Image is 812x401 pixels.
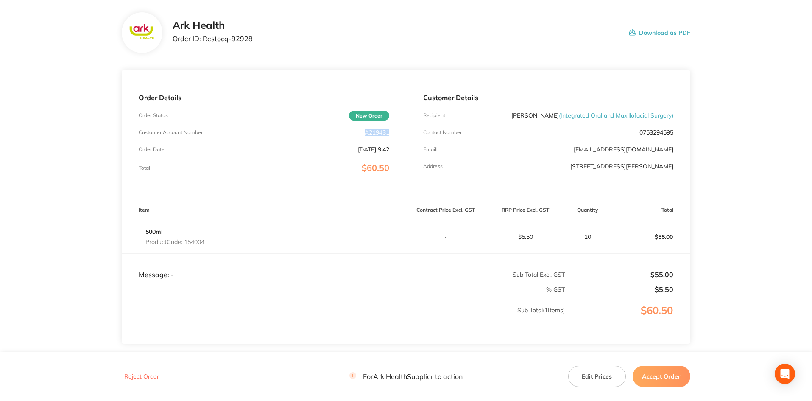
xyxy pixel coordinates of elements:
p: Customer Account Number [139,129,203,135]
p: Sub Total Excl. GST [407,271,565,278]
p: Order Status [139,112,168,118]
button: Reject Order [122,373,162,381]
p: Order Details [139,94,389,101]
p: [STREET_ADDRESS][PERSON_NAME] [570,163,673,170]
th: Total [611,200,690,220]
p: $60.50 [566,305,690,334]
p: Total [139,165,150,171]
button: Download as PDF [629,20,690,46]
p: Order ID: Restocq- 92928 [173,35,253,42]
p: Sub Total ( 1 Items) [122,307,565,331]
p: Recipient [423,112,445,118]
p: % GST [122,286,565,293]
p: Product Code: 154004 [145,238,204,245]
th: Quantity [565,200,611,220]
span: $60.50 [362,163,389,173]
div: Open Intercom Messenger [775,364,795,384]
p: Emaill [423,146,438,152]
h2: Ark Health [173,20,253,31]
p: $5.50 [566,286,673,293]
p: [DATE] 9:42 [358,146,389,153]
p: 0753294595 [639,129,673,136]
p: Order Date [139,146,165,152]
th: Item [122,200,406,220]
p: [PERSON_NAME] [511,112,673,119]
p: Contact Number [423,129,462,135]
p: $55.00 [566,271,673,278]
p: For Ark Health Supplier to action [349,373,463,381]
span: New Order [349,111,389,121]
a: [EMAIL_ADDRESS][DOMAIN_NAME] [574,146,673,153]
p: - [407,233,486,240]
td: Message: - [122,253,406,279]
p: A219431 [365,129,389,136]
th: Contract Price Excl. GST [406,200,486,220]
p: $5.50 [486,233,565,240]
img: c3FhZTAyaA [128,23,156,42]
button: Accept Order [633,366,690,387]
p: 10 [566,233,610,240]
p: Address [423,163,443,169]
a: 500ml [145,228,163,236]
span: ( Integrated Oral and Maxillofacial Surgery ) [559,112,673,119]
p: $55.00 [611,227,690,247]
p: Customer Details [423,94,673,101]
button: Edit Prices [568,366,626,387]
th: RRP Price Excl. GST [486,200,565,220]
